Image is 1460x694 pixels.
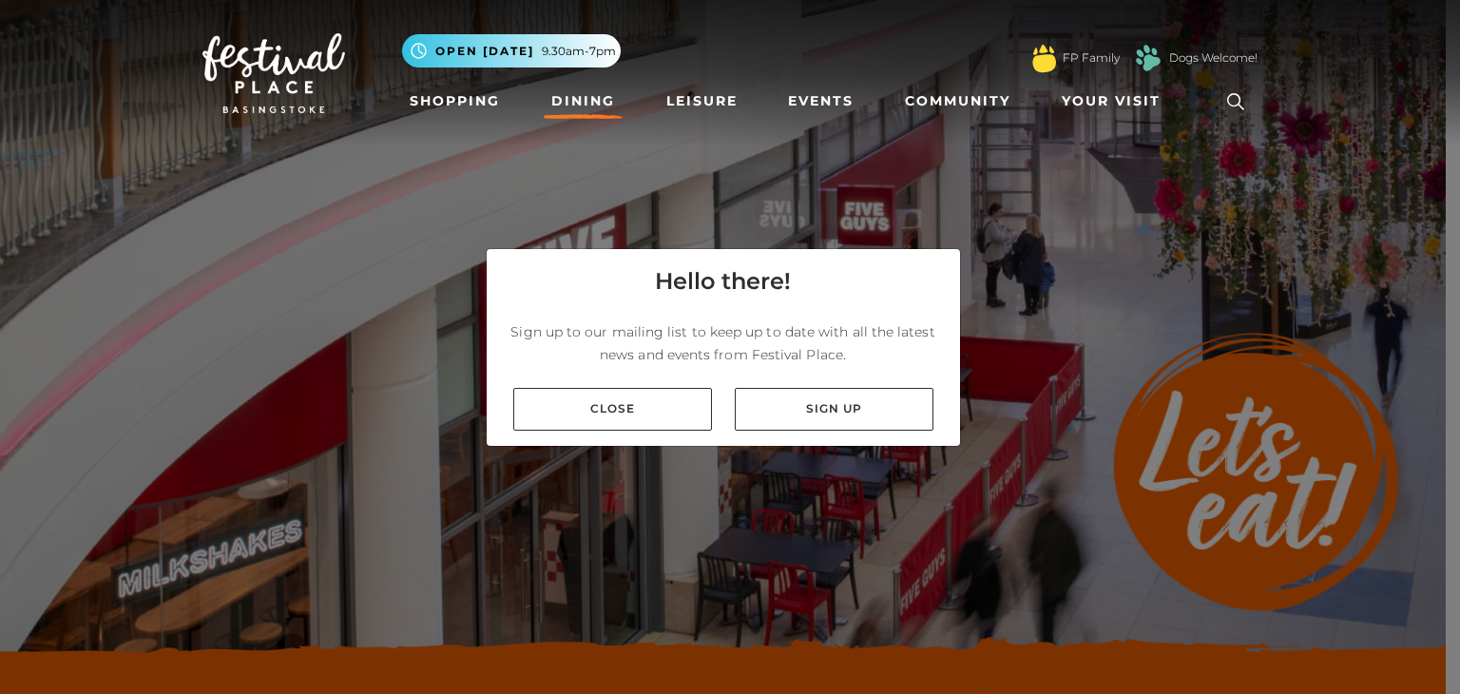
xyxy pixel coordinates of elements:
[897,84,1018,119] a: Community
[1062,91,1161,111] span: Your Visit
[502,320,945,366] p: Sign up to our mailing list to keep up to date with all the latest news and events from Festival ...
[202,33,345,113] img: Festival Place Logo
[659,84,745,119] a: Leisure
[735,388,933,431] a: Sign up
[402,84,508,119] a: Shopping
[655,264,791,299] h4: Hello there!
[542,43,616,60] span: 9.30am-7pm
[402,34,621,67] button: Open [DATE] 9.30am-7pm
[1169,49,1258,67] a: Dogs Welcome!
[544,84,623,119] a: Dining
[1054,84,1178,119] a: Your Visit
[780,84,861,119] a: Events
[513,388,712,431] a: Close
[1063,49,1120,67] a: FP Family
[435,43,534,60] span: Open [DATE]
